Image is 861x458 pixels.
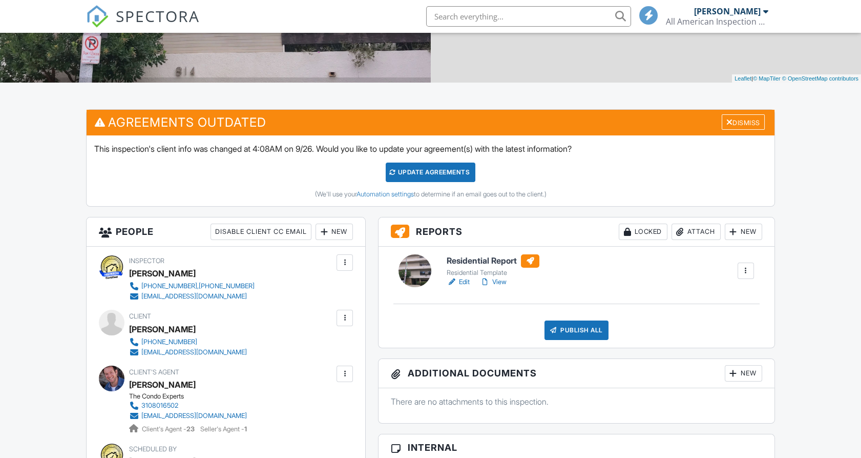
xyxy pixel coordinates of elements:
[722,114,765,130] div: Dismiss
[544,321,608,340] div: Publish All
[753,75,781,82] a: © MapTiler
[129,347,247,357] a: [EMAIL_ADDRESS][DOMAIN_NAME]
[129,392,255,401] div: The Condo Experts
[94,190,767,198] div: (We'll use your to determine if an email goes out to the client.)
[671,224,721,240] div: Attach
[734,75,751,82] a: Leaflet
[386,163,475,182] div: Update Agreements
[116,5,200,27] span: SPECTORA
[129,377,196,392] a: [PERSON_NAME]
[129,411,247,421] a: [EMAIL_ADDRESS][DOMAIN_NAME]
[447,254,539,268] h6: Residential Report
[129,312,151,320] span: Client
[129,368,179,376] span: Client's Agent
[87,217,365,247] h3: People
[379,217,774,247] h3: Reports
[725,365,762,382] div: New
[87,135,774,206] div: This inspection's client info was changed at 4:08AM on 9/26. Would you like to update your agreem...
[186,425,195,433] strong: 23
[211,224,311,240] div: Disable Client CC Email
[694,6,761,16] div: [PERSON_NAME]
[725,224,762,240] div: New
[244,425,247,433] strong: 1
[141,412,247,420] div: [EMAIL_ADDRESS][DOMAIN_NAME]
[391,396,762,407] p: There are no attachments to this inspection.
[200,425,247,433] span: Seller's Agent -
[129,291,255,302] a: [EMAIL_ADDRESS][DOMAIN_NAME]
[142,425,196,433] span: Client's Agent -
[316,224,353,240] div: New
[86,14,200,35] a: SPECTORA
[129,266,196,281] div: [PERSON_NAME]
[141,348,247,356] div: [EMAIL_ADDRESS][DOMAIN_NAME]
[129,445,177,453] span: Scheduled By
[129,281,255,291] a: [PHONE_NUMBER],[PHONE_NUMBER]
[129,337,247,347] a: [PHONE_NUMBER]
[129,401,247,411] a: 3108016502
[141,292,247,301] div: [EMAIL_ADDRESS][DOMAIN_NAME]
[379,359,774,388] h3: Additional Documents
[666,16,768,27] div: All American Inspection Services
[426,6,631,27] input: Search everything...
[447,269,539,277] div: Residential Template
[356,190,413,198] a: Automation settings
[782,75,858,82] a: © OpenStreetMap contributors
[447,277,470,287] a: Edit
[87,110,774,135] h3: Agreements Outdated
[619,224,667,240] div: Locked
[480,277,507,287] a: View
[141,338,197,346] div: [PHONE_NUMBER]
[86,5,109,28] img: The Best Home Inspection Software - Spectora
[129,322,196,337] div: [PERSON_NAME]
[732,74,861,83] div: |
[141,402,178,410] div: 3108016502
[447,254,539,277] a: Residential Report Residential Template
[129,257,164,265] span: Inspector
[141,282,255,290] div: [PHONE_NUMBER],[PHONE_NUMBER]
